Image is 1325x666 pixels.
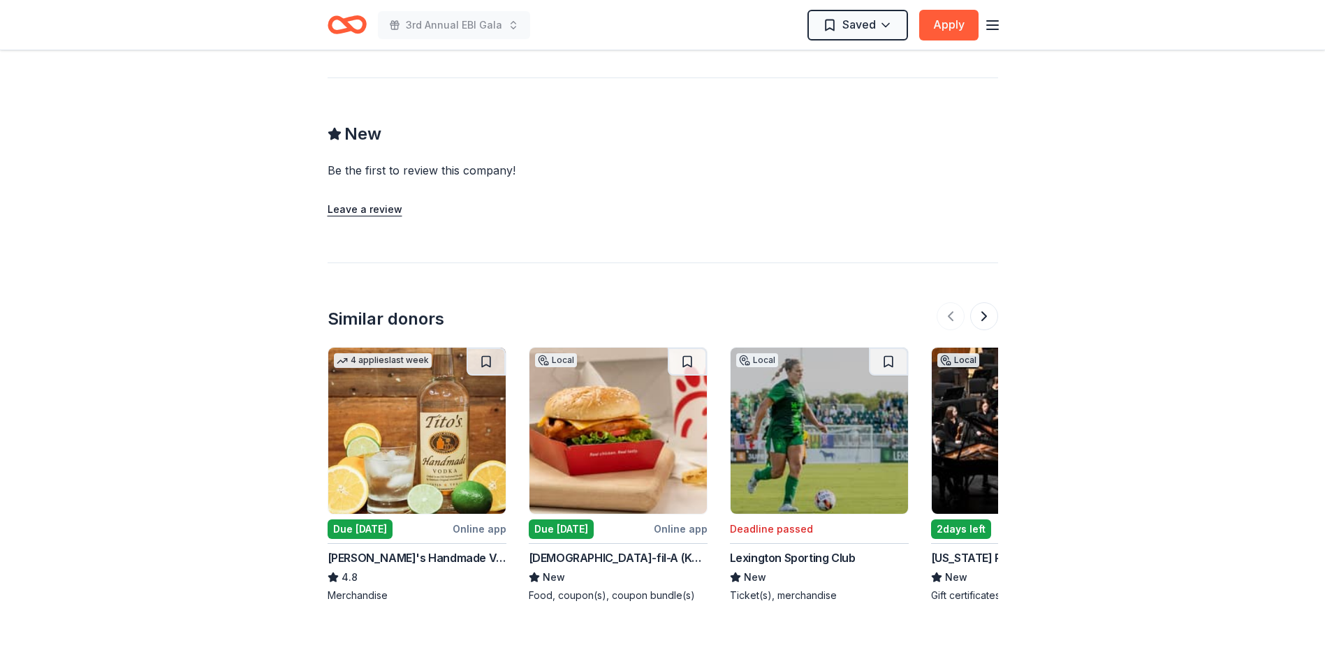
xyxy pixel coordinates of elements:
img: Image for Kentucky Performing Arts [932,348,1109,514]
img: Image for Lexington Sporting Club [731,348,908,514]
span: New [543,569,565,586]
span: Saved [842,15,876,34]
span: 4.8 [342,569,358,586]
div: Local [937,353,979,367]
a: Image for Kentucky Performing ArtsLocal2days leftOnline app[US_STATE] Performing ArtsNewGift cert... [931,347,1110,602]
img: Image for Tito's Handmade Vodka [328,348,506,514]
div: Deadline passed [730,521,813,538]
span: New [945,569,967,586]
a: Image for Chick-fil-A (Kentuckiana)LocalDue [DATE]Online app[DEMOGRAPHIC_DATA]-fil-A (Kentuckiana... [529,347,708,602]
button: Saved [807,10,908,40]
div: Local [736,353,778,367]
div: Gift certificates [931,589,1110,602]
a: Image for Lexington Sporting ClubLocalDeadline passedLexington Sporting ClubNewTicket(s), merchan... [730,347,909,602]
div: Be the first to review this company! [328,162,685,179]
button: Apply [919,10,979,40]
span: New [344,123,381,145]
div: 4 applies last week [334,353,432,368]
div: Online app [453,520,506,538]
span: 3rd Annual EBI Gala [406,17,502,34]
a: Image for Tito's Handmade Vodka4 applieslast weekDue [DATE]Online app[PERSON_NAME]'s Handmade Vod... [328,347,506,602]
div: Local [535,353,577,367]
a: Home [328,8,367,41]
div: [DEMOGRAPHIC_DATA]-fil-A (Kentuckiana) [529,549,708,566]
div: Due [DATE] [529,519,594,539]
div: [PERSON_NAME]'s Handmade Vodka [328,549,506,566]
div: 2 days left [931,519,991,539]
span: New [744,569,766,586]
div: Ticket(s), merchandise [730,589,909,602]
div: Lexington Sporting Club [730,549,856,566]
div: Online app [654,520,708,538]
div: Food, coupon(s), coupon bundle(s) [529,589,708,602]
img: Image for Chick-fil-A (Kentuckiana) [529,348,707,514]
button: 3rd Annual EBI Gala [378,11,530,39]
div: Merchandise [328,589,506,602]
div: Similar donors [328,308,444,330]
div: Due [DATE] [328,519,393,539]
button: Leave a review [328,201,402,218]
div: [US_STATE] Performing Arts [931,549,1080,566]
